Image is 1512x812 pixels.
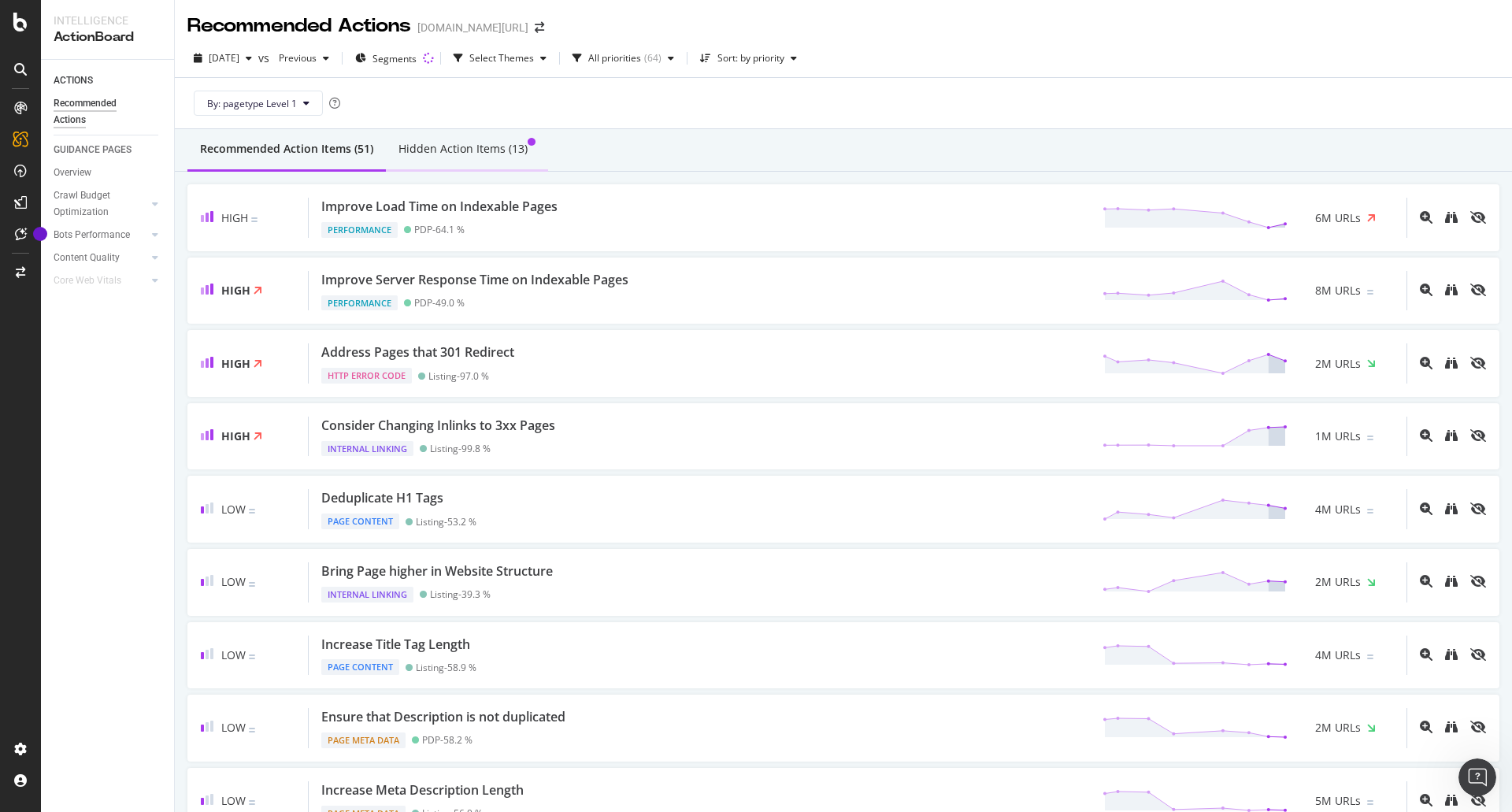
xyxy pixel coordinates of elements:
[430,588,491,600] div: Listing - 39.3 %
[447,46,553,71] button: Select Themes
[321,562,553,580] div: Bring Page higher in Website Structure
[398,141,528,157] div: Hidden Action Items (13)
[1470,575,1486,588] div: eye-slash
[1445,647,1458,662] a: binoculars
[1367,436,1373,440] img: Equal
[1315,720,1361,736] span: 2M URLs
[272,51,317,65] span: Previous
[321,368,412,384] div: HTTP Error Code
[1445,721,1458,733] div: binoculars
[1420,794,1432,806] div: magnifying-glass-plus
[717,54,784,63] div: Sort: by priority
[1470,502,1486,515] div: eye-slash
[1420,648,1432,661] div: magnifying-glass-plus
[1315,428,1361,444] span: 1M URLs
[54,250,120,266] div: Content Quality
[1470,284,1486,296] div: eye-slash
[54,187,147,221] a: Crawl Budget Optimization
[1470,429,1486,442] div: eye-slash
[249,654,255,659] img: Equal
[1470,794,1486,806] div: eye-slash
[416,516,476,528] div: Listing - 53.2 %
[54,95,163,128] a: Recommended Actions
[372,52,417,65] span: Segments
[321,732,406,748] div: Page Meta Data
[1445,210,1458,225] a: binoculars
[321,659,399,675] div: Page Content
[1445,502,1458,515] div: binoculars
[1420,721,1432,733] div: magnifying-glass-plus
[1420,429,1432,442] div: magnifying-glass-plus
[321,636,470,654] div: Increase Title Tag Length
[1445,357,1458,369] div: binoculars
[694,46,803,71] button: Sort: by priority
[417,20,528,35] div: [DOMAIN_NAME][URL]
[54,165,163,181] a: Overview
[1445,648,1458,661] div: binoculars
[221,428,250,443] span: High
[1470,721,1486,733] div: eye-slash
[1445,502,1458,517] a: binoculars
[1315,574,1361,590] span: 2M URLs
[1315,283,1361,298] span: 8M URLs
[321,441,413,457] div: Internal Linking
[54,142,132,158] div: GUIDANCE PAGES
[1445,429,1458,442] div: binoculars
[54,165,91,181] div: Overview
[1458,758,1496,796] iframe: Intercom live chat
[1445,356,1458,371] a: binoculars
[209,51,239,65] span: 2024 Dec. 3rd
[187,13,411,39] div: Recommended Actions
[1445,793,1458,808] a: binoculars
[422,734,472,746] div: PDP - 58.2 %
[321,489,443,507] div: Deduplicate H1 Tags
[1445,284,1458,296] div: binoculars
[416,662,476,673] div: Listing - 58.9 %
[349,46,423,71] button: Segments
[200,141,373,157] div: Recommended Action Items (51)
[54,227,130,243] div: Bots Performance
[249,800,255,805] img: Equal
[249,728,255,732] img: Equal
[1315,210,1361,226] span: 6M URLs
[321,222,398,238] div: Performance
[1315,502,1361,517] span: 4M URLs
[258,50,272,66] span: vs
[1315,647,1361,663] span: 4M URLs
[428,370,489,382] div: Listing - 97.0 %
[1315,356,1361,372] span: 2M URLs
[321,295,398,311] div: Performance
[644,54,661,63] div: ( 64 )
[1420,502,1432,515] div: magnifying-glass-plus
[54,13,161,28] div: Intelligence
[1470,648,1486,661] div: eye-slash
[33,227,47,241] div: Tooltip anchor
[430,443,491,454] div: Listing - 99.8 %
[54,72,93,89] div: ACTIONS
[221,356,250,371] span: High
[1315,793,1361,809] span: 5M URLs
[54,187,136,221] div: Crawl Budget Optimization
[1420,357,1432,369] div: magnifying-glass-plus
[1367,654,1373,659] img: Equal
[221,793,246,808] span: Low
[414,297,465,309] div: PDP - 49.0 %
[194,91,323,116] button: By: pagetype Level 1
[321,343,514,362] div: Address Pages that 301 Redirect
[207,97,297,110] span: By: pagetype Level 1
[1420,575,1432,588] div: magnifying-glass-plus
[321,417,555,435] div: Consider Changing Inlinks to 3xx Pages
[54,273,121,289] div: Core Web Vitals
[1445,720,1458,735] a: binoculars
[221,574,246,589] span: Low
[321,587,413,603] div: Internal Linking
[249,582,255,587] img: Equal
[1445,574,1458,589] a: binoculars
[566,46,680,71] button: All priorities(64)
[321,708,565,726] div: Ensure that Description is not duplicated
[1420,211,1432,224] div: magnifying-glass-plus
[221,502,246,517] span: Low
[321,781,524,799] div: Increase Meta Description Length
[588,54,641,63] div: All priorities
[1420,284,1432,296] div: magnifying-glass-plus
